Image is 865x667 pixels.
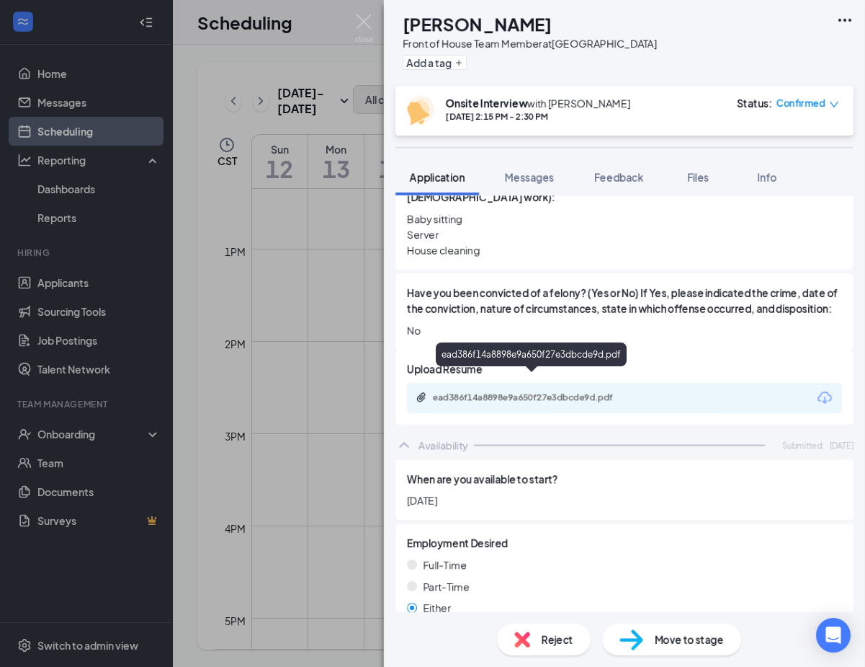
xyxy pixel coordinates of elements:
span: When are you available to start? [407,471,558,487]
svg: ChevronUp [395,436,413,454]
span: Have you been convicted of a felony? (Yes or No) If Yes, please indicated the crime, date of the ... [407,285,842,317]
span: No [407,322,842,338]
div: Front of House Team Member at [GEOGRAPHIC_DATA] [403,36,657,50]
span: Feedback [594,171,643,184]
a: Paperclipead386f14a8898e9a650f27e3dbcde9d.pdf [416,392,649,405]
span: Messages [505,171,554,184]
span: Confirmed [776,96,825,110]
div: [DATE] 2:15 PM - 2:30 PM [446,110,630,123]
b: Onsite Interview [446,97,527,110]
button: PlusAdd a tag [403,55,467,70]
svg: Paperclip [416,392,427,403]
span: Employment Desired [407,535,508,551]
div: Open Intercom Messenger [816,618,851,653]
span: Files [687,171,709,184]
span: [DATE] [830,439,853,451]
div: Availability [418,438,468,452]
span: Part-Time [423,578,470,594]
div: ead386f14a8898e9a650f27e3dbcde9d.pdf [433,392,635,403]
span: Application [410,171,465,184]
span: Info [758,171,777,184]
div: Status : [737,96,772,110]
span: Upload Resume [407,361,483,377]
span: Submitted: [782,439,824,451]
svg: Download [816,389,833,407]
div: with [PERSON_NAME] [446,96,630,110]
svg: Ellipses [836,12,853,29]
span: Move to stage [655,632,724,648]
span: down [829,100,839,110]
span: Reject [542,632,573,648]
span: Baby sitting Server House cleaning [407,211,842,258]
h1: [PERSON_NAME] [403,12,552,36]
span: [DATE] [407,492,842,508]
svg: Plus [454,58,463,67]
span: Either [423,600,451,616]
span: Full-Time [423,557,467,573]
div: ead386f14a8898e9a650f27e3dbcde9d.pdf [436,343,627,366]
